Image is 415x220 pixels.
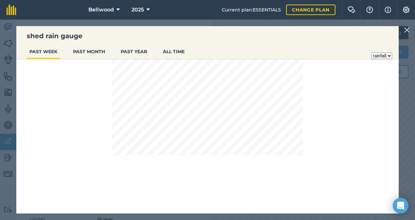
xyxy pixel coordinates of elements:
span: 2025 [131,6,144,14]
img: fieldmargin Logo [7,5,16,15]
span: Current plan : ESSENTIALS [222,6,281,13]
button: PAST YEAR [118,45,150,58]
img: Two speech bubbles overlapping with the left bubble in the forefront [347,7,355,13]
img: A question mark icon [366,7,374,13]
button: PAST WEEK [27,45,60,58]
div: Open Intercom Messenger [393,198,408,213]
img: svg+xml;base64,PHN2ZyB4bWxucz0iaHR0cDovL3d3dy53My5vcmcvMjAwMC9zdmciIHdpZHRoPSIyMiIgaGVpZ2h0PSIzMC... [404,26,410,34]
img: svg+xml;base64,PHN2ZyB4bWxucz0iaHR0cDovL3d3dy53My5vcmcvMjAwMC9zdmciIHdpZHRoPSIxNyIgaGVpZ2h0PSIxNy... [385,6,391,14]
a: Change plan [286,5,335,15]
button: ALL TIME [160,45,187,58]
button: PAST MONTH [70,45,108,58]
img: A cog icon [402,7,410,13]
h3: shed rain gauge [16,31,399,40]
span: Bellwood [88,6,114,14]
